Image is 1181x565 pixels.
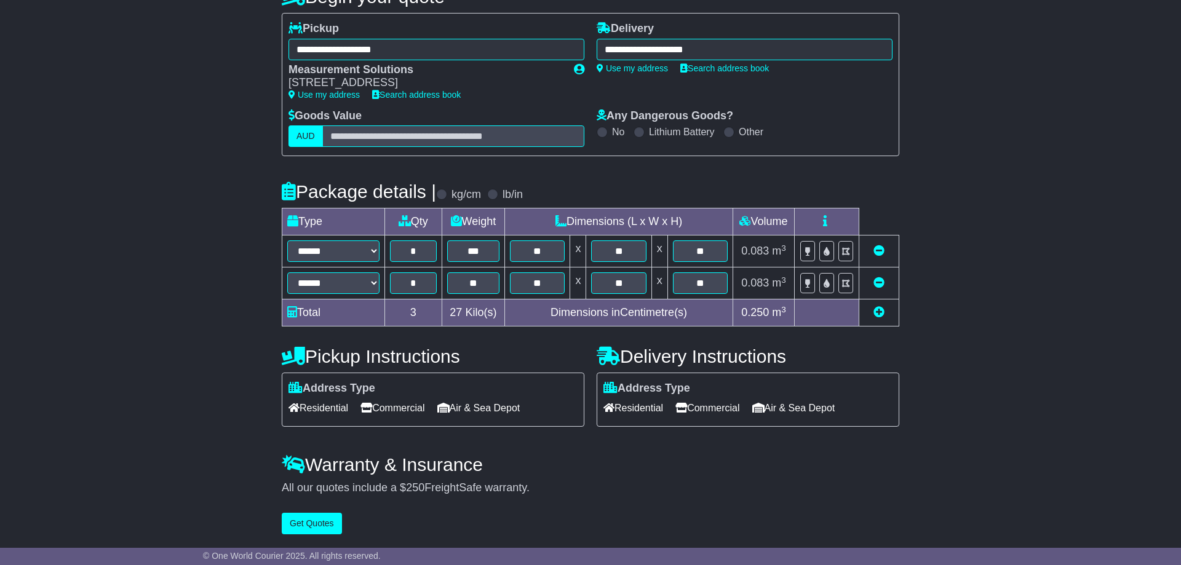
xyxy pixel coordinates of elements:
[372,90,461,100] a: Search address book
[451,188,481,202] label: kg/cm
[741,306,769,318] span: 0.250
[733,208,794,235] td: Volume
[741,245,769,257] span: 0.083
[597,346,899,366] h4: Delivery Instructions
[570,267,586,299] td: x
[680,63,769,73] a: Search address book
[503,188,523,202] label: lb/in
[385,299,442,326] td: 3
[603,382,690,395] label: Address Type
[675,398,739,417] span: Commercial
[288,109,362,123] label: Goods Value
[282,181,436,202] h4: Package details |
[288,76,562,90] div: [STREET_ADDRESS]
[282,346,584,366] h4: Pickup Instructions
[288,382,375,395] label: Address Type
[781,243,786,253] sup: 3
[360,398,424,417] span: Commercial
[741,277,769,289] span: 0.083
[570,235,586,267] td: x
[781,305,786,314] sup: 3
[772,277,786,289] span: m
[612,126,624,138] label: No
[772,245,786,257] span: m
[505,299,733,326] td: Dimensions in Centimetre(s)
[282,208,385,235] td: Type
[597,22,654,36] label: Delivery
[203,551,381,561] span: © One World Courier 2025. All rights reserved.
[288,63,562,77] div: Measurement Solutions
[288,90,360,100] a: Use my address
[649,126,715,138] label: Lithium Battery
[437,398,520,417] span: Air & Sea Depot
[288,22,339,36] label: Pickup
[772,306,786,318] span: m
[603,398,663,417] span: Residential
[450,306,462,318] span: 27
[442,299,505,326] td: Kilo(s)
[597,109,733,123] label: Any Dangerous Goods?
[288,125,323,147] label: AUD
[282,454,899,475] h4: Warranty & Insurance
[385,208,442,235] td: Qty
[282,481,899,495] div: All our quotes include a $ FreightSafe warranty.
[505,208,733,235] td: Dimensions (L x W x H)
[282,299,385,326] td: Total
[288,398,348,417] span: Residential
[406,481,424,494] span: 250
[873,277,885,289] a: Remove this item
[282,513,342,534] button: Get Quotes
[442,208,505,235] td: Weight
[597,63,668,73] a: Use my address
[873,306,885,318] a: Add new item
[781,275,786,285] sup: 3
[873,245,885,257] a: Remove this item
[651,267,667,299] td: x
[739,126,763,138] label: Other
[752,398,835,417] span: Air & Sea Depot
[651,235,667,267] td: x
